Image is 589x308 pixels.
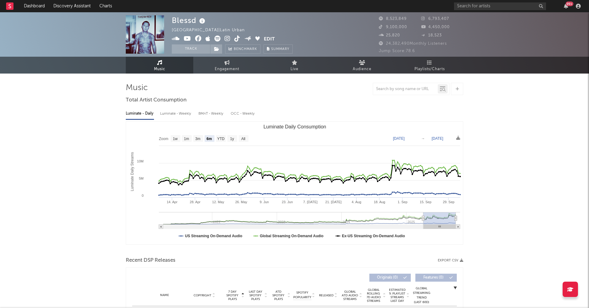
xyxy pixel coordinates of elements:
[154,66,165,73] span: Music
[225,44,260,54] a: Benchmark
[282,200,293,204] text: 23. Jun
[420,200,431,204] text: 15. Sep
[173,137,178,141] text: 1w
[438,259,463,262] button: Export CSV
[264,36,275,43] button: Edit
[353,66,371,73] span: Audience
[224,290,241,301] span: 7 Day Spotify Plays
[421,136,425,141] text: →
[126,122,463,244] svg: Luminate Daily Consumption
[247,290,264,301] span: Last Day Spotify Plays
[325,200,341,204] text: 21. [DATE]
[271,48,289,51] span: Summary
[396,57,463,74] a: Playlists/Charts
[293,291,311,300] span: Spotify Popularity
[415,274,457,282] button: Features(0)
[160,108,192,119] div: Luminate - Weekly
[270,290,287,301] span: ATD Spotify Plays
[365,288,382,303] span: Global Rolling 7D Audio Streams
[264,44,293,54] button: Summary
[260,200,269,204] text: 9. Jun
[231,108,255,119] div: OCC - Weekly
[137,159,144,163] text: 10M
[184,137,189,141] text: 1m
[139,177,144,180] text: 5M
[421,25,450,29] span: 4,450,000
[144,293,185,298] div: Name
[398,200,407,204] text: 1. Sep
[264,124,326,129] text: Luminate Daily Consumption
[432,136,443,141] text: [DATE]
[419,276,448,279] span: Features ( 0 )
[241,137,245,141] text: All
[172,27,252,34] div: [GEOGRAPHIC_DATA] | Latin Urban
[193,57,261,74] a: Engagement
[126,57,193,74] a: Music
[393,136,405,141] text: [DATE]
[215,66,239,73] span: Engagement
[341,290,358,301] span: Global ATD Audio Streams
[352,200,361,204] text: 4. Aug
[126,108,154,119] div: Luminate - Daily
[172,15,207,25] div: Blessd
[291,66,298,73] span: Live
[195,137,201,141] text: 3m
[454,2,546,10] input: Search for artists
[389,288,406,303] span: Estimated % Playlist Streams Last Day
[212,200,225,204] text: 12. May
[319,294,333,297] span: Released
[260,234,324,238] text: Global Streaming On-Demand Audio
[369,274,411,282] button: Originals(0)
[564,4,568,9] button: 99+
[414,66,445,73] span: Playlists/Charts
[566,2,573,6] div: 99 +
[379,25,407,29] span: 9,100,000
[379,33,400,37] span: 25,820
[342,234,405,238] text: Ex-US Streaming On-Demand Audio
[303,200,318,204] text: 7. [DATE]
[421,33,442,37] span: 18,523
[412,286,431,305] div: Global Streaming Trend (Last 60D)
[234,46,257,53] span: Benchmark
[159,137,168,141] text: Zoom
[379,49,415,53] span: Jump Score: 78.6
[206,137,212,141] text: 6m
[167,200,177,204] text: 14. Apr
[190,200,201,204] text: 28. Apr
[217,137,225,141] text: YTD
[373,87,438,92] input: Search by song name or URL
[142,194,144,197] text: 0
[379,17,407,21] span: 8,523,849
[230,137,234,141] text: 1y
[443,200,454,204] text: 29. Sep
[261,57,328,74] a: Live
[130,152,134,191] text: Luminate Daily Streams
[421,17,449,21] span: 6,793,407
[126,257,175,264] span: Recent DSP Releases
[374,200,385,204] text: 18. Aug
[328,57,396,74] a: Audience
[379,42,447,46] span: 24,382,490 Monthly Listeners
[185,234,242,238] text: US Streaming On-Demand Audio
[126,97,187,104] span: Total Artist Consumption
[235,200,248,204] text: 26. May
[172,44,210,54] button: Track
[198,108,225,119] div: BMAT - Weekly
[194,294,211,297] span: Copyright
[373,276,402,279] span: Originals ( 0 )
